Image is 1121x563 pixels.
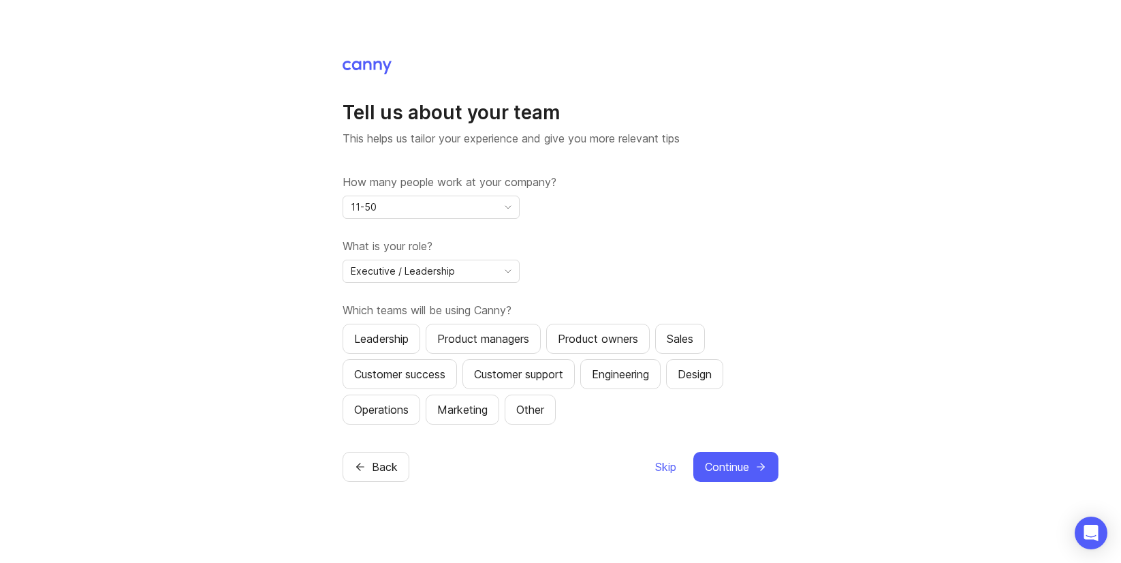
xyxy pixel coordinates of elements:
button: Other [505,395,556,425]
div: toggle menu [343,260,520,283]
div: Marketing [437,401,488,418]
button: Operations [343,395,420,425]
div: Product managers [437,331,529,347]
button: Product managers [426,324,541,354]
div: toggle menu [343,196,520,219]
button: Back [343,452,409,482]
span: Skip [655,459,676,475]
div: Leadership [354,331,409,347]
label: Which teams will be using Canny? [343,302,778,318]
button: Design [666,359,723,389]
div: Sales [667,331,693,347]
div: Operations [354,401,409,418]
button: Skip [654,452,677,482]
div: Customer support [474,366,563,382]
span: Continue [705,459,749,475]
div: Open Intercom Messenger [1075,517,1107,549]
button: Product owners [546,324,650,354]
label: How many people work at your company? [343,174,778,190]
button: Engineering [580,359,661,389]
button: Customer success [343,359,457,389]
div: Customer success [354,366,445,382]
button: Marketing [426,395,499,425]
button: Sales [655,324,705,354]
span: 11-50 [351,200,377,215]
div: Other [516,401,544,418]
img: Canny Home [343,61,392,74]
h1: Tell us about your team [343,100,778,125]
div: Engineering [592,366,649,382]
button: Leadership [343,324,420,354]
button: Customer support [462,359,575,389]
span: Back [372,459,398,475]
svg: toggle icon [497,202,519,213]
div: Design [678,366,712,382]
span: Executive / Leadership [351,264,455,279]
div: Product owners [558,331,638,347]
svg: toggle icon [497,266,519,277]
p: This helps us tailor your experience and give you more relevant tips [343,130,778,147]
button: Continue [693,452,778,482]
label: What is your role? [343,238,778,254]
